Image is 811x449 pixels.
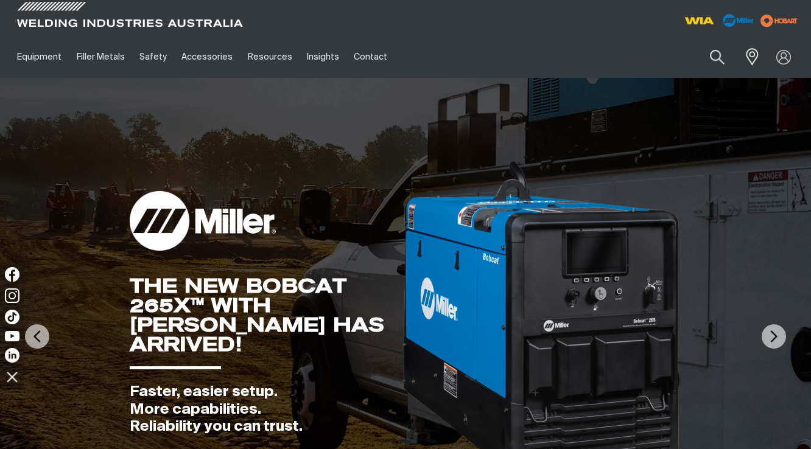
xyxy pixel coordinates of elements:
[5,331,19,341] img: YouTube
[757,12,801,30] img: miller
[681,43,738,71] input: Product name or item number...
[762,324,786,349] img: NextArrow
[5,288,19,303] img: Instagram
[240,36,300,78] a: Resources
[697,43,738,71] button: Search products
[10,36,69,78] a: Equipment
[5,310,19,324] img: TikTok
[25,324,49,349] img: PrevArrow
[300,36,346,78] a: Insights
[2,366,23,387] img: hide socials
[5,348,19,363] img: LinkedIn
[130,276,401,354] div: THE NEW BOBCAT 265X™ WITH [PERSON_NAME] HAS ARRIVED!
[5,267,19,282] img: Facebook
[132,36,174,78] a: Safety
[346,36,395,78] a: Contact
[69,36,132,78] a: Filler Metals
[130,383,401,436] div: Faster, easier setup. More capabilities. Reliability you can trust.
[10,36,603,78] nav: Main
[174,36,240,78] a: Accessories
